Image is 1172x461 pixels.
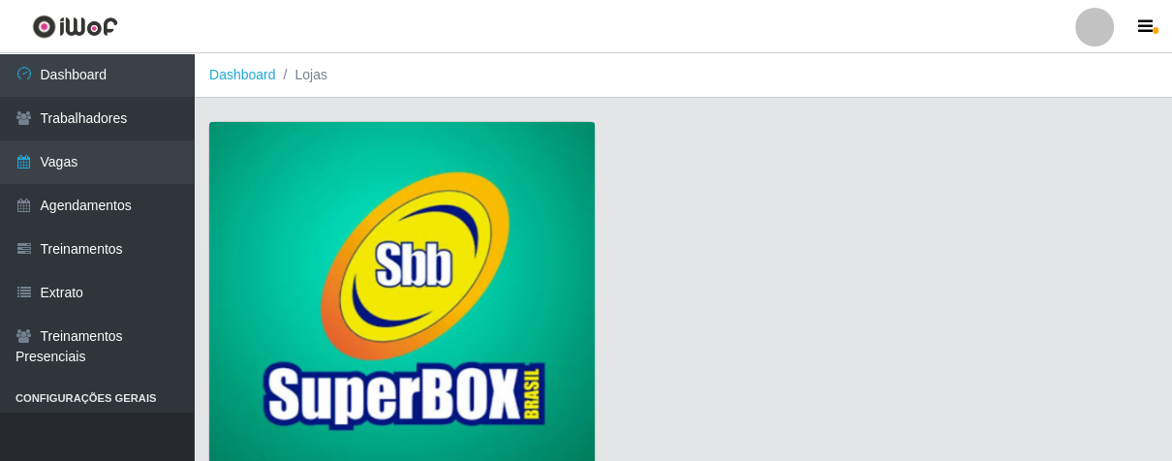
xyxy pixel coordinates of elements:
a: Dashboard [209,67,276,82]
img: CoreUI Logo [32,15,118,39]
li: Lojas [276,65,327,85]
nav: breadcrumb [194,53,1172,98]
